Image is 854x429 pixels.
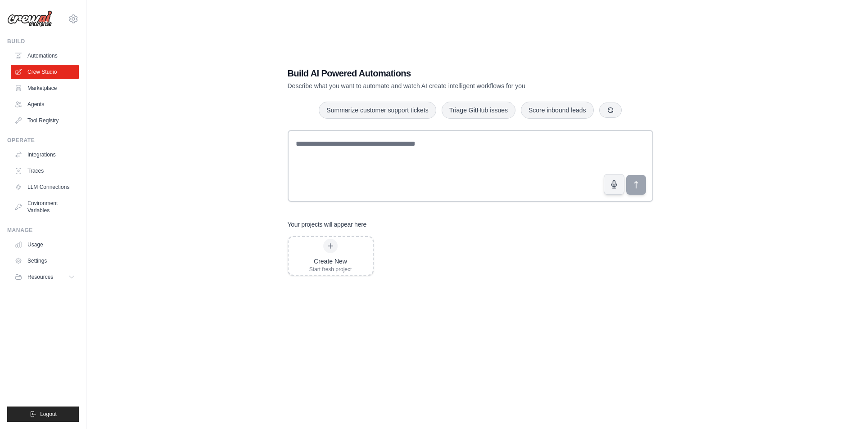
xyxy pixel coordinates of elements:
[7,137,79,144] div: Operate
[309,257,352,266] div: Create New
[599,103,622,118] button: Get new suggestions
[7,407,79,422] button: Logout
[11,65,79,79] a: Crew Studio
[11,164,79,178] a: Traces
[40,411,57,418] span: Logout
[521,102,594,119] button: Score inbound leads
[288,81,590,90] p: Describe what you want to automate and watch AI create intelligent workflows for you
[288,220,367,229] h3: Your projects will appear here
[7,38,79,45] div: Build
[11,270,79,284] button: Resources
[11,49,79,63] a: Automations
[11,180,79,194] a: LLM Connections
[11,113,79,128] a: Tool Registry
[11,147,79,162] a: Integrations
[11,237,79,252] a: Usage
[11,97,79,112] a: Agents
[319,102,436,119] button: Summarize customer support tickets
[7,227,79,234] div: Manage
[11,196,79,218] a: Environment Variables
[27,273,53,281] span: Resources
[288,67,590,80] h1: Build AI Powered Automations
[604,174,624,195] button: Click to speak your automation idea
[442,102,515,119] button: Triage GitHub issues
[11,254,79,268] a: Settings
[309,266,352,273] div: Start fresh project
[7,10,52,27] img: Logo
[11,81,79,95] a: Marketplace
